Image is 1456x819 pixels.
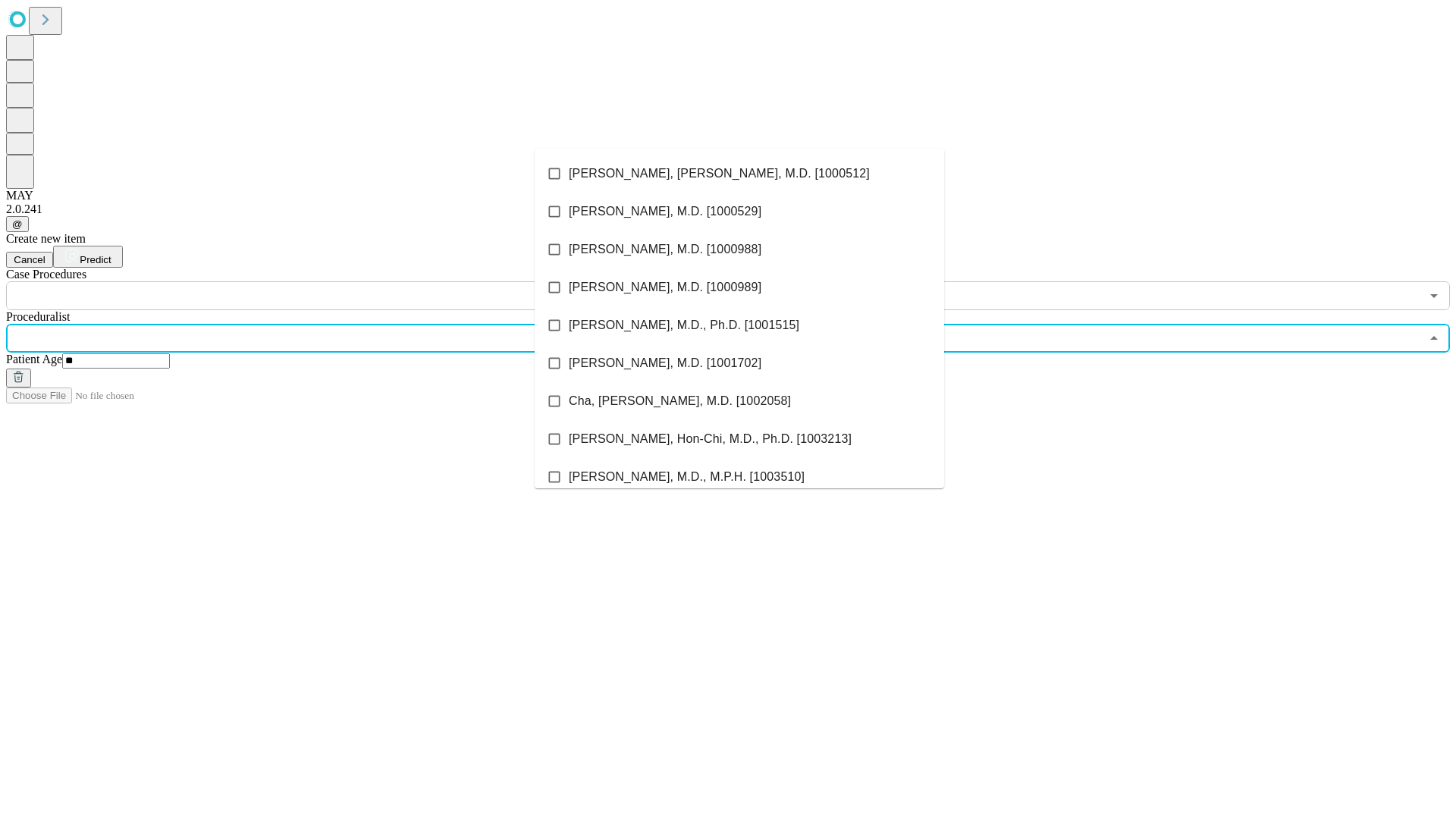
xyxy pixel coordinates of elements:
[6,252,53,268] button: Cancel
[80,254,111,265] span: Predict
[6,202,1450,216] div: 2.0.241
[569,316,799,334] span: [PERSON_NAME], M.D., Ph.D. [1001515]
[6,353,62,366] span: Patient Age
[6,216,29,232] button: @
[12,218,23,230] span: @
[569,240,761,259] span: [PERSON_NAME], M.D. [1000988]
[569,392,791,410] span: Cha, [PERSON_NAME], M.D. [1002058]
[14,254,45,265] span: Cancel
[569,430,852,448] span: [PERSON_NAME], Hon-Chi, M.D., Ph.D. [1003213]
[569,354,761,372] span: [PERSON_NAME], M.D. [1001702]
[569,165,870,183] span: [PERSON_NAME], [PERSON_NAME], M.D. [1000512]
[6,232,86,245] span: Create new item
[6,189,1450,202] div: MAY
[569,468,805,486] span: [PERSON_NAME], M.D., M.P.H. [1003510]
[6,268,86,281] span: Scheduled Procedure
[53,246,123,268] button: Predict
[569,278,761,297] span: [PERSON_NAME], M.D. [1000989]
[1423,285,1445,306] button: Open
[569,202,761,221] span: [PERSON_NAME], M.D. [1000529]
[1423,328,1445,349] button: Close
[6,310,70,323] span: Proceduralist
